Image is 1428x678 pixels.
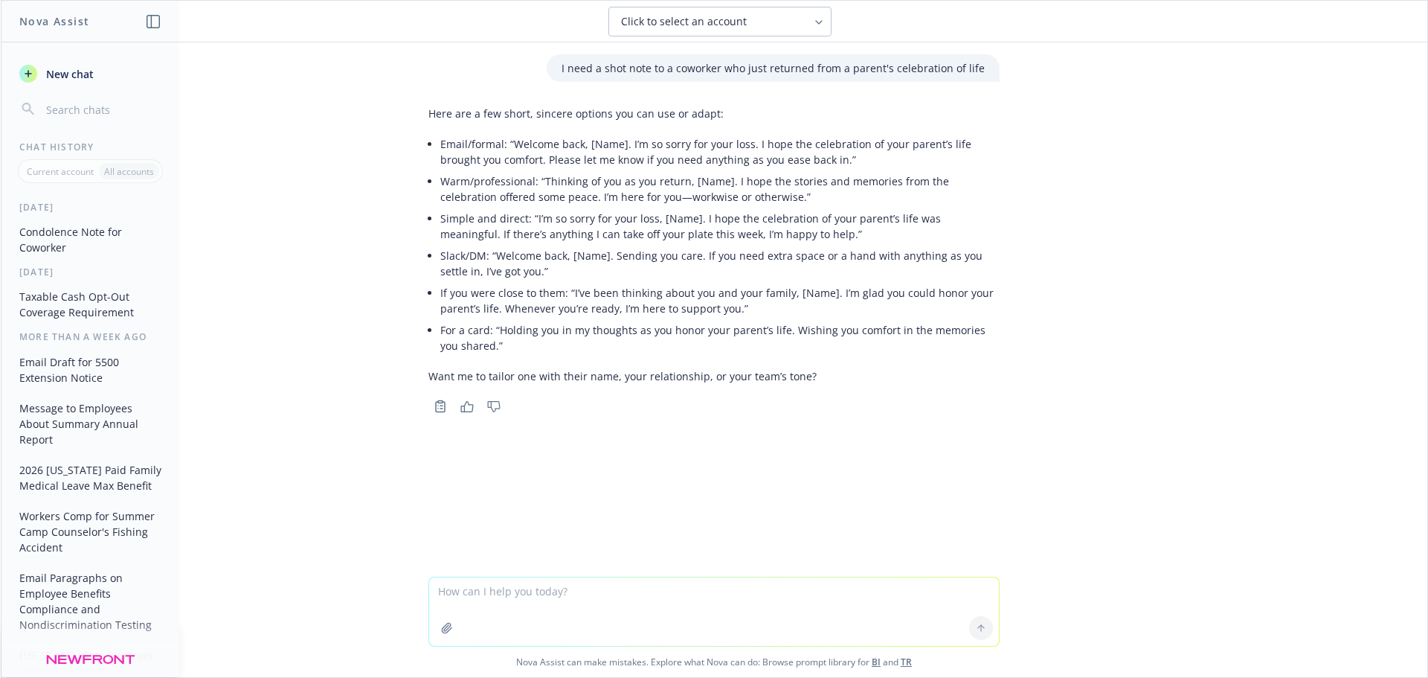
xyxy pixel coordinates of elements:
[440,248,1000,279] p: Slack/DM: “Welcome back, [Name]. Sending you care. If you need extra space or a hand with anythin...
[19,13,89,29] h1: Nova Assist
[440,322,1000,354] p: For a card: “Holding you in my thoughts as you honor your parent’s life. Wishing you comfort in t...
[621,14,747,29] span: Click to select an account
[428,368,1000,384] p: Want me to tailor one with their name, your relationship, or your team’s tone?
[13,284,167,324] button: Taxable Cash Opt-Out Coverage Requirement
[13,504,167,560] button: Workers Comp for Summer Camp Counselor's Fishing Accident
[1,201,179,214] div: [DATE]
[13,458,167,498] button: 2026 [US_STATE] Paid Family Medical Leave Max Benefit
[901,656,912,668] a: TR
[482,396,506,417] button: Thumbs down
[440,285,1000,316] p: If you were close to them: “I’ve been thinking about you and your family, [Name]. I’m glad you co...
[104,165,154,178] p: All accounts
[7,647,1421,677] span: Nova Assist can make mistakes. Explore what Nova can do: Browse prompt library for and
[13,350,167,390] button: Email Draft for 5500 Extension Notice
[562,60,985,76] p: I need a shot note to a coworker who just returned from a parent's celebration of life
[608,7,832,36] button: Click to select an account
[27,165,94,178] p: Current account
[428,106,1000,121] p: Here are a few short, sincere options you can use or adapt:
[13,566,167,637] button: Email Paragraphs on Employee Benefits Compliance and Nondiscrimination Testing
[440,211,1000,242] p: Simple and direct: “I’m so sorry for your loss, [Name]. I hope the celebration of your parent’s l...
[434,400,447,413] svg: Copy to clipboard
[440,136,1000,167] p: Email/formal: “Welcome back, [Name]. I’m so sorry for your loss. I hope the celebration of your p...
[1,266,179,278] div: [DATE]
[13,60,167,87] button: New chat
[440,173,1000,205] p: Warm/professional: “Thinking of you as you return, [Name]. I hope the stories and memories from t...
[1,141,179,153] div: Chat History
[43,99,161,120] input: Search chats
[1,330,179,343] div: More than a week ago
[43,66,94,82] span: New chat
[872,656,881,668] a: BI
[13,396,167,452] button: Message to Employees About Summary Annual Report
[13,220,167,260] button: Condolence Note for Coworker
